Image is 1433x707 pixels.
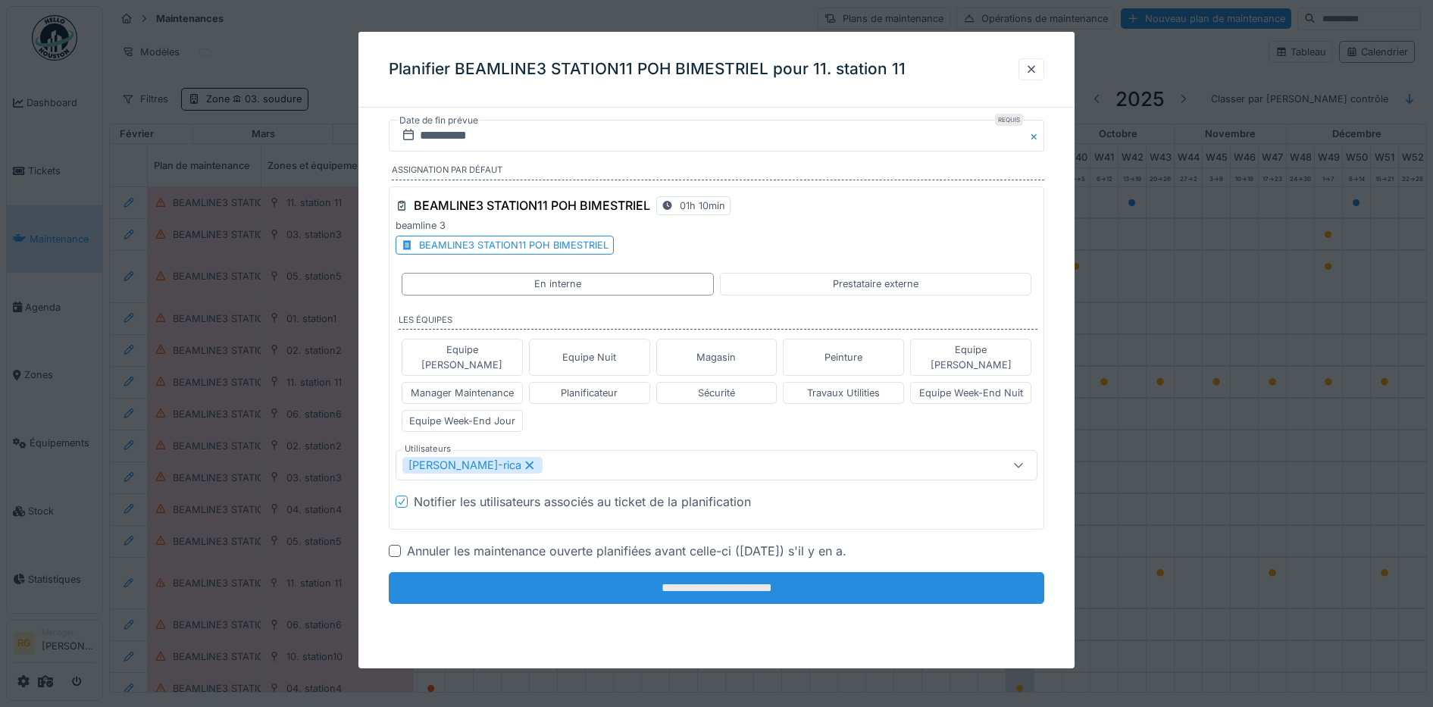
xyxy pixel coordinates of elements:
[562,350,616,364] div: Equipe Nuit
[1028,120,1044,152] button: Close
[399,314,1038,330] label: Les équipes
[534,277,581,291] div: En interne
[402,443,454,455] label: Utilisateurs
[389,60,906,79] h3: Planifier BEAMLINE3 STATION11 POH BIMESTRIEL pour 11. station 11
[919,386,1023,400] div: Equipe Week-End Nuit
[398,112,480,129] label: Date de fin prévue
[409,414,515,428] div: Equipe Week-End Jour
[698,386,735,400] div: Sécurité
[917,343,1025,371] div: Equipe [PERSON_NAME]
[995,114,1023,126] div: Requis
[419,238,609,252] div: BEAMLINE3 STATION11 POH BIMESTRIEL
[408,343,516,371] div: Equipe [PERSON_NAME]
[824,350,862,364] div: Peinture
[807,386,880,400] div: Travaux Utilities
[696,350,736,364] div: Magasin
[561,386,618,400] div: Planificateur
[680,199,725,213] div: 01h 10min
[407,542,846,560] div: Annuler les maintenance ouverte planifiées avant celle-ci ([DATE]) s'il y en a.
[411,386,514,400] div: Manager Maintenance
[414,493,751,511] div: Notifier les utilisateurs associés au ticket de la planification
[392,164,1045,180] label: Assignation par défaut
[414,199,650,213] h3: BEAMLINE3 STATION11 POH BIMESTRIEL
[833,277,918,291] div: Prestataire externe
[402,457,543,474] div: [PERSON_NAME]-rica
[396,218,1038,233] p: beamline 3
